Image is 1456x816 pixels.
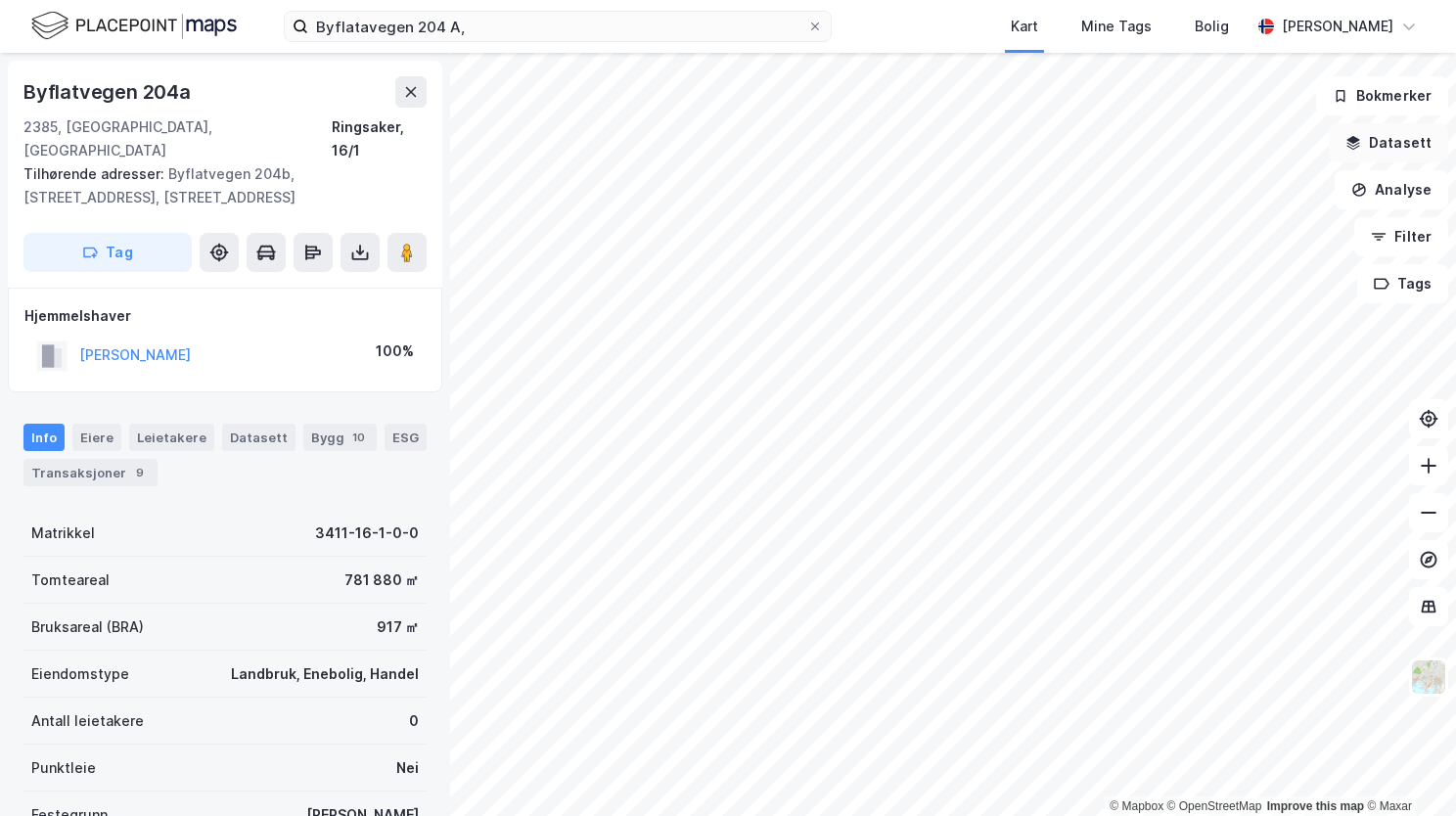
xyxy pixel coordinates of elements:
[1316,76,1448,115] button: Bokmerker
[231,662,419,686] div: Landbruk, Enebolig, Handel
[1081,15,1152,38] div: Mine Tags
[31,756,96,780] div: Punktleie
[23,162,411,209] div: Byflatvegen 204b, [STREET_ADDRESS], [STREET_ADDRESS]
[31,9,237,43] img: logo.f888ab2527a4732fd821a326f86c7f29.svg
[24,304,426,328] div: Hjemmelshaver
[23,115,332,162] div: 2385, [GEOGRAPHIC_DATA], [GEOGRAPHIC_DATA]
[344,568,419,592] div: 781 880 ㎡
[396,756,419,780] div: Nei
[23,165,168,182] span: Tilhørende adresser:
[1410,658,1447,696] img: Z
[348,428,369,447] div: 10
[332,115,427,162] div: Ringsaker, 16/1
[31,615,144,639] div: Bruksareal (BRA)
[1195,15,1229,38] div: Bolig
[1011,15,1038,38] div: Kart
[31,521,95,545] div: Matrikkel
[23,233,192,272] button: Tag
[1167,799,1262,813] a: OpenStreetMap
[409,709,419,733] div: 0
[376,340,414,363] div: 100%
[308,12,807,41] input: Søk på adresse, matrikkel, gårdeiere, leietakere eller personer
[222,424,296,451] div: Datasett
[31,709,144,733] div: Antall leietakere
[1357,264,1448,303] button: Tags
[303,424,377,451] div: Bygg
[1335,170,1448,209] button: Analyse
[377,615,419,639] div: 917 ㎡
[1267,799,1364,813] a: Improve this map
[1329,123,1448,162] button: Datasett
[1358,722,1456,816] iframe: Chat Widget
[385,424,427,451] div: ESG
[130,463,150,482] div: 9
[31,568,110,592] div: Tomteareal
[72,424,121,451] div: Eiere
[1354,217,1448,256] button: Filter
[23,424,65,451] div: Info
[23,459,158,486] div: Transaksjoner
[23,76,195,108] div: Byflatvegen 204a
[31,662,129,686] div: Eiendomstype
[129,424,214,451] div: Leietakere
[315,521,419,545] div: 3411-16-1-0-0
[1110,799,1163,813] a: Mapbox
[1282,15,1393,38] div: [PERSON_NAME]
